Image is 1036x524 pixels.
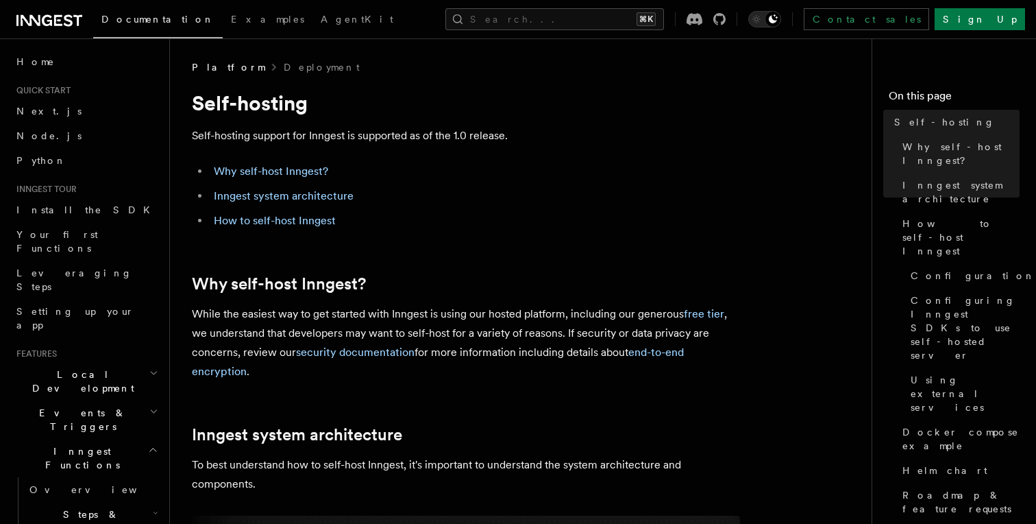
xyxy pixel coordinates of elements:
span: Your first Functions [16,229,98,254]
a: Inngest system architecture [214,189,354,202]
span: Features [11,348,57,359]
a: Documentation [93,4,223,38]
a: Inngest system architecture [897,173,1020,211]
span: AgentKit [321,14,393,25]
h4: On this page [889,88,1020,110]
a: How to self-host Inngest [214,214,336,227]
span: Inngest tour [11,184,77,195]
span: Overview [29,484,171,495]
a: Why self-host Inngest? [897,134,1020,173]
span: Node.js [16,130,82,141]
span: Self-hosting [894,115,995,129]
span: Why self-host Inngest? [902,140,1020,167]
span: How to self-host Inngest [902,217,1020,258]
a: Python [11,148,161,173]
a: Self-hosting [889,110,1020,134]
span: Events & Triggers [11,406,149,433]
span: Documentation [101,14,214,25]
a: Why self-host Inngest? [192,274,366,294]
button: Inngest Functions [11,439,161,477]
p: Self-hosting support for Inngest is supported as of the 1.0 release. [192,126,740,145]
span: Leveraging Steps [16,267,132,292]
a: Configuration [905,263,1020,288]
kbd: ⌘K [637,12,656,26]
a: Why self-host Inngest? [214,165,328,178]
a: Leveraging Steps [11,261,161,299]
a: Contact sales [804,8,929,30]
a: Inngest system architecture [192,425,402,444]
span: Next.js [16,106,82,117]
a: How to self-host Inngest [897,211,1020,263]
span: Using external services [911,373,1020,414]
a: Roadmap & feature requests [897,483,1020,521]
a: Next.js [11,99,161,123]
span: Inngest system architecture [902,178,1020,206]
a: Configuring Inngest SDKs to use self-hosted server [905,288,1020,368]
a: Overview [24,477,161,502]
a: Helm chart [897,458,1020,483]
span: Helm chart [902,464,987,477]
h1: Self-hosting [192,91,740,115]
span: Local Development [11,368,149,395]
span: Examples [231,14,304,25]
a: Sign Up [935,8,1025,30]
span: Home [16,55,55,69]
a: security documentation [296,346,415,359]
button: Toggle dark mode [748,11,781,27]
button: Search...⌘K [445,8,664,30]
button: Events & Triggers [11,401,161,439]
button: Local Development [11,362,161,401]
span: Inngest Functions [11,444,148,472]
span: Platform [192,60,264,74]
a: Your first Functions [11,222,161,261]
a: Install the SDK [11,198,161,222]
p: While the easiest way to get started with Inngest is using our hosted platform, including our gen... [192,305,740,381]
span: Python [16,155,66,166]
span: Configuration [911,269,1035,283]
a: Docker compose example [897,420,1020,458]
a: Using external services [905,368,1020,420]
span: Quick start [11,85,71,96]
a: free tier [684,307,724,320]
span: Setting up your app [16,306,134,331]
a: Node.js [11,123,161,148]
span: Install the SDK [16,204,158,215]
p: To best understand how to self-host Inngest, it's important to understand the system architecture... [192,455,740,494]
a: AgentKit [312,4,402,37]
a: Deployment [284,60,360,74]
a: Examples [223,4,312,37]
span: Roadmap & feature requests [902,488,1020,516]
span: Docker compose example [902,425,1020,453]
span: Configuring Inngest SDKs to use self-hosted server [911,294,1020,362]
a: Setting up your app [11,299,161,337]
a: Home [11,49,161,74]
